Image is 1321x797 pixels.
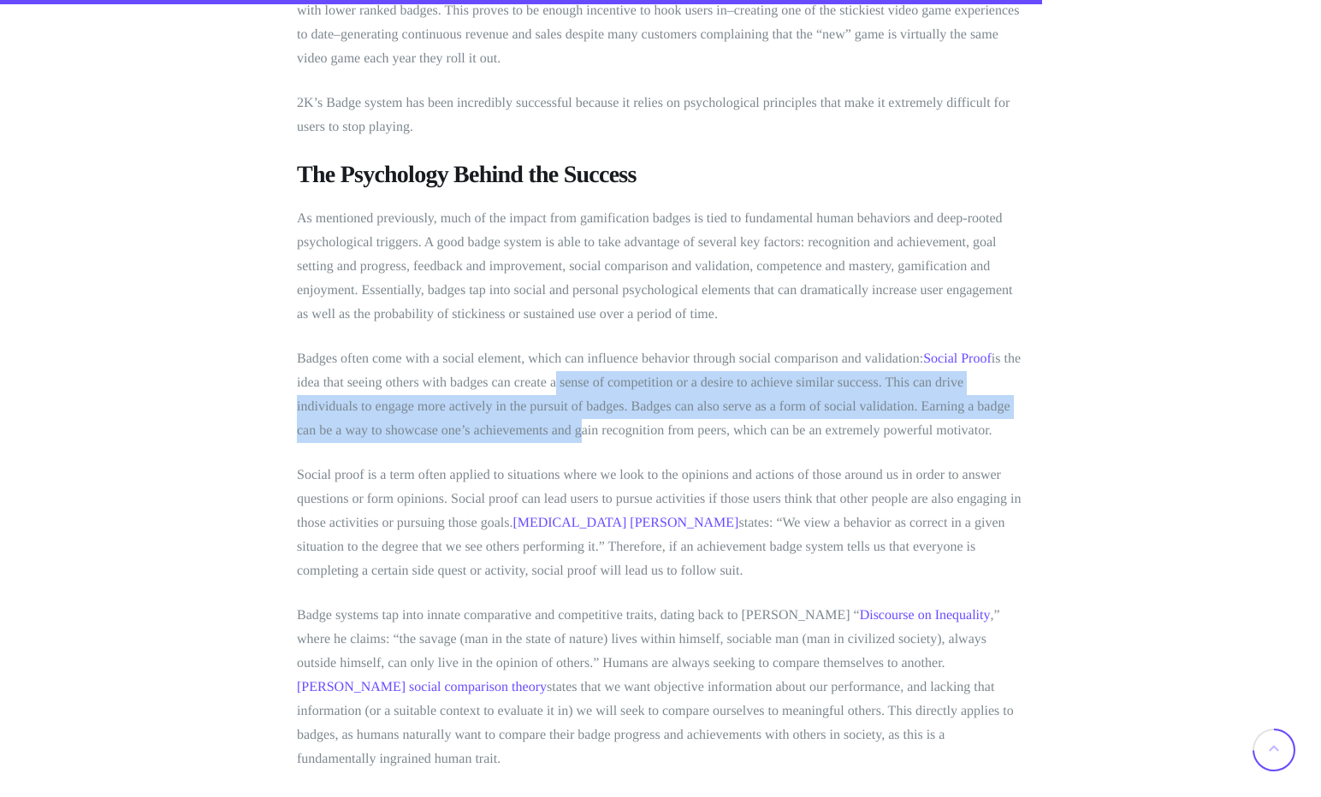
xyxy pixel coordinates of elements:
p: 2K’s Badge system has been incredibly successful because it relies on psychological principles th... [297,92,1024,139]
p: Social proof is a term often applied to situations where we look to the opinions and actions of t... [297,463,1024,583]
p: As mentioned previously, much of the impact from gamification badges is tied to fundamental human... [297,207,1024,327]
a: [PERSON_NAME] social comparison theory [297,680,547,694]
a: Social Proof [923,351,992,366]
p: Badges often come with a social element, which can influence behavior through social comparison a... [297,347,1024,443]
h3: The Psychology Behind the Success [297,160,1024,191]
a: Discourse on Inequality [860,608,991,623]
p: Badge systems tap into innate comparative and competitive traits, dating back to [PERSON_NAME] “ ... [297,604,1024,771]
a: [MEDICAL_DATA] [PERSON_NAME] [512,516,738,530]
